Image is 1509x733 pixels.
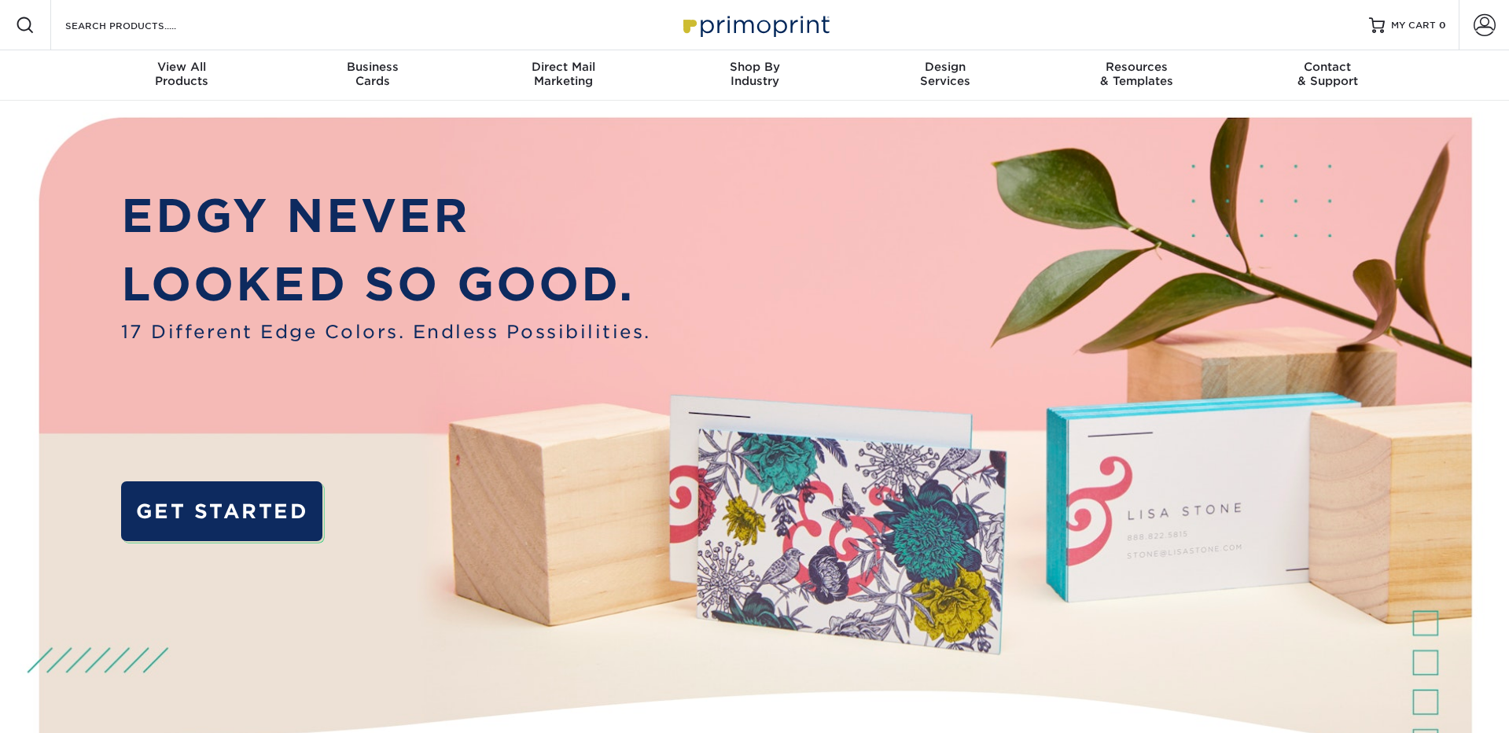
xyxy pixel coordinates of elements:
[64,16,217,35] input: SEARCH PRODUCTS.....
[277,60,468,74] span: Business
[1041,60,1232,88] div: & Templates
[1232,60,1423,88] div: & Support
[1391,19,1436,32] span: MY CART
[121,319,651,346] span: 17 Different Edge Colors. Endless Possibilities.
[86,50,278,101] a: View AllProducts
[277,60,468,88] div: Cards
[1041,50,1232,101] a: Resources& Templates
[277,50,468,101] a: BusinessCards
[659,60,850,74] span: Shop By
[121,251,651,319] p: LOOKED SO GOOD.
[121,182,651,250] p: EDGY NEVER
[850,60,1041,88] div: Services
[121,481,323,541] a: GET STARTED
[468,60,659,88] div: Marketing
[1041,60,1232,74] span: Resources
[850,50,1041,101] a: DesignServices
[1439,20,1446,31] span: 0
[1232,50,1423,101] a: Contact& Support
[676,8,834,42] img: Primoprint
[86,60,278,74] span: View All
[468,50,659,101] a: Direct MailMarketing
[659,60,850,88] div: Industry
[468,60,659,74] span: Direct Mail
[86,60,278,88] div: Products
[659,50,850,101] a: Shop ByIndustry
[850,60,1041,74] span: Design
[1232,60,1423,74] span: Contact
